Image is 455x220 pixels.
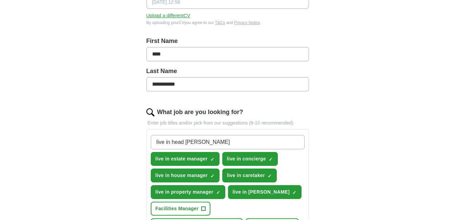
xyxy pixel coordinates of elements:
[146,12,190,19] button: Upload a differentCV
[227,172,265,179] span: live in caretaker
[151,185,225,199] button: live in property manager✓
[156,155,208,162] span: live in estate manager
[151,135,305,149] input: Type a job title and press enter
[146,67,309,76] label: Last Name
[216,190,220,195] span: ✓
[233,189,290,196] span: live in [PERSON_NAME]
[156,172,208,179] span: live in house manager
[156,205,199,212] span: Facilities Manager
[292,190,296,195] span: ✓
[210,157,214,162] span: ✓
[228,185,302,199] button: live in [PERSON_NAME]✓
[151,169,220,182] button: live in house manager✓
[222,152,278,166] button: live in concierge✓
[146,119,309,127] p: Enter job titles and/or pick from our suggestions (6-10 recommended)
[146,37,309,46] label: First Name
[146,20,309,26] div: By uploading your CV you agree to our and .
[157,108,243,117] label: What job are you looking for?
[227,155,266,162] span: live in concierge
[215,20,225,25] a: T&Cs
[269,157,273,162] span: ✓
[268,173,272,179] span: ✓
[156,189,213,196] span: live in property manager
[210,173,214,179] span: ✓
[151,202,211,216] button: Facilities Manager
[151,152,220,166] button: live in estate manager✓
[222,169,277,182] button: live in caretaker✓
[146,108,154,116] img: search.png
[234,20,260,25] a: Privacy Notice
